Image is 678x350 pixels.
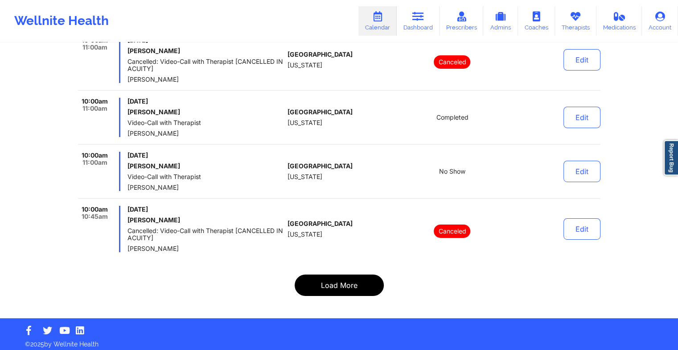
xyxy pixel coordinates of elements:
[127,119,284,126] span: Video-Call with Therapist
[434,225,470,238] p: Canceled
[436,114,468,121] span: Completed
[127,227,284,242] span: Cancelled: Video-Call with Therapist [CANCELLED IN ACUITY]
[127,173,284,180] span: Video-Call with Therapist
[127,108,284,116] h6: [PERSON_NAME]
[563,107,600,128] button: Edit
[288,119,322,126] span: [US_STATE]
[288,231,322,238] span: [US_STATE]
[288,51,353,58] span: [GEOGRAPHIC_DATA]
[563,161,600,182] button: Edit
[288,220,353,227] span: [GEOGRAPHIC_DATA]
[127,245,284,252] span: [PERSON_NAME]
[483,6,518,36] a: Admins
[19,333,659,349] p: © 2025 by Wellnite Health
[82,98,108,105] span: 10:00am
[596,6,642,36] a: Medications
[82,206,108,213] span: 10:00am
[127,58,284,72] span: Cancelled: Video-Call with Therapist [CANCELLED IN ACUITY]
[82,105,107,112] span: 11:00am
[358,6,397,36] a: Calendar
[127,76,284,83] span: [PERSON_NAME]
[127,98,284,105] span: [DATE]
[439,168,465,175] span: No Show
[563,218,600,240] button: Edit
[127,152,284,159] span: [DATE]
[664,140,678,175] a: Report Bug
[127,184,284,191] span: [PERSON_NAME]
[563,49,600,71] button: Edit
[397,6,440,36] a: Dashboard
[440,6,484,36] a: Prescribers
[288,62,322,69] span: [US_STATE]
[555,6,596,36] a: Therapists
[127,162,284,170] h6: [PERSON_NAME]
[127,47,284,54] h6: [PERSON_NAME]
[82,159,107,166] span: 11:00am
[82,213,108,220] span: 10:45am
[127,206,284,213] span: [DATE]
[518,6,555,36] a: Coaches
[295,275,384,296] button: Load More
[288,108,353,116] span: [GEOGRAPHIC_DATA]
[127,217,284,224] h6: [PERSON_NAME]
[434,55,470,69] p: Canceled
[288,162,353,170] span: [GEOGRAPHIC_DATA]
[127,130,284,137] span: [PERSON_NAME]
[82,152,108,159] span: 10:00am
[288,173,322,180] span: [US_STATE]
[82,44,107,51] span: 11:00am
[642,6,678,36] a: Account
